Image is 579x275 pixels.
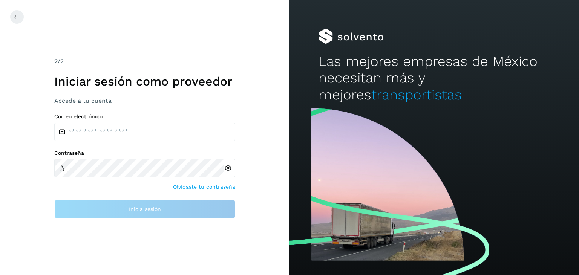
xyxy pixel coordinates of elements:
[129,206,161,212] span: Inicia sesión
[54,150,235,156] label: Contraseña
[54,74,235,89] h1: Iniciar sesión como proveedor
[54,57,235,66] div: /2
[54,97,235,104] h3: Accede a tu cuenta
[371,87,462,103] span: transportistas
[54,58,58,65] span: 2
[173,183,235,191] a: Olvidaste tu contraseña
[54,113,235,120] label: Correo electrónico
[54,200,235,218] button: Inicia sesión
[319,53,550,103] h2: Las mejores empresas de México necesitan más y mejores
